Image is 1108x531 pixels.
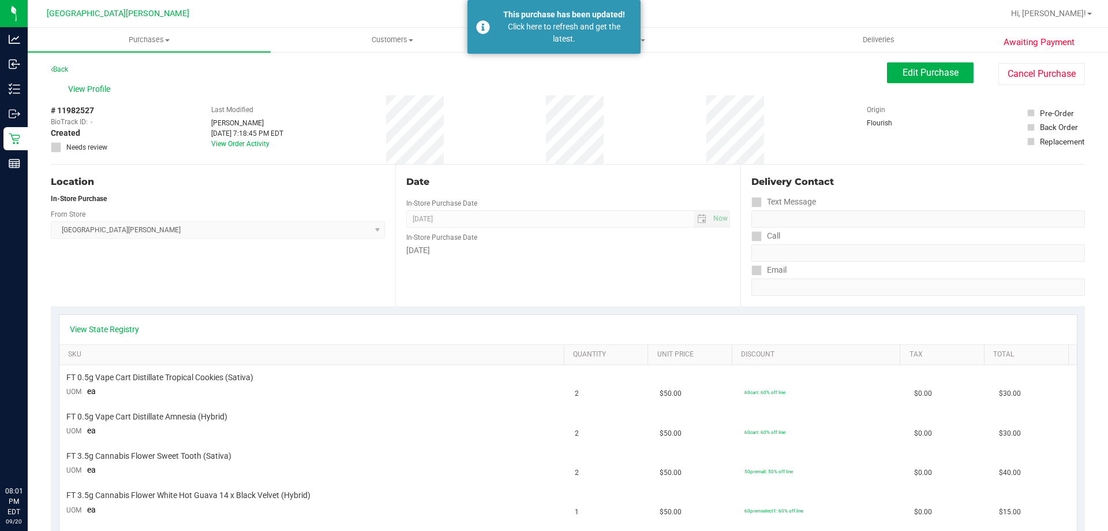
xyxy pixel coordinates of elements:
[660,428,682,439] span: $50.00
[211,118,283,128] div: [PERSON_NAME]
[914,428,932,439] span: $0.00
[5,517,23,526] p: 09/20
[66,466,81,474] span: UOM
[657,350,728,359] a: Unit Price
[999,388,1021,399] span: $30.00
[9,158,20,169] inline-svg: Reports
[751,228,780,244] label: Call
[575,467,579,478] span: 2
[575,428,579,439] span: 2
[211,140,269,148] a: View Order Activity
[496,21,632,45] div: Click here to refresh and get the latest.
[757,28,1000,52] a: Deliveries
[575,507,579,518] span: 1
[87,426,96,435] span: ea
[744,469,793,474] span: 50premall: 50% off line
[406,198,477,209] label: In-Store Purchase Date
[47,9,189,18] span: [GEOGRAPHIC_DATA][PERSON_NAME]
[51,65,68,73] a: Back
[660,388,682,399] span: $50.00
[87,465,96,474] span: ea
[66,142,107,153] span: Needs review
[66,506,81,514] span: UOM
[51,117,88,127] span: BioTrack ID:
[914,388,932,399] span: $0.00
[744,429,785,435] span: 60cart: 60% off line
[1040,107,1074,119] div: Pre-Order
[271,28,514,52] a: Customers
[9,58,20,70] inline-svg: Inbound
[70,324,139,335] a: View State Registry
[12,439,46,473] iframe: Resource center
[751,244,1085,262] input: Format: (999) 999-9999
[91,117,92,127] span: -
[847,35,910,45] span: Deliveries
[573,350,643,359] a: Quantity
[66,490,310,501] span: FT 3.5g Cannabis Flower White Hot Guava 14 x Black Velvet (Hybrid)
[211,128,283,139] div: [DATE] 7:18:45 PM EDT
[66,451,231,462] span: FT 3.5g Cannabis Flower Sweet Tooth (Sativa)
[751,210,1085,228] input: Format: (999) 999-9999
[914,507,932,518] span: $0.00
[68,350,559,359] a: SKU
[9,108,20,120] inline-svg: Outbound
[51,195,107,203] strong: In-Store Purchase
[909,350,980,359] a: Tax
[914,467,932,478] span: $0.00
[660,467,682,478] span: $50.00
[51,209,85,220] label: From Store
[87,387,96,396] span: ea
[999,467,1021,478] span: $40.00
[51,105,94,117] span: # 11982527
[1040,136,1084,147] div: Replacement
[406,232,477,243] label: In-Store Purchase Date
[9,34,20,45] inline-svg: Analytics
[66,427,81,435] span: UOM
[903,67,959,78] span: Edit Purchase
[51,127,80,139] span: Created
[1011,9,1086,18] span: Hi, [PERSON_NAME]!
[751,194,816,210] label: Text Message
[999,507,1021,518] span: $15.00
[741,350,896,359] a: Discount
[28,35,271,45] span: Purchases
[887,62,974,83] button: Edit Purchase
[9,133,20,144] inline-svg: Retail
[1040,121,1078,133] div: Back Order
[999,428,1021,439] span: $30.00
[406,175,729,189] div: Date
[751,175,1085,189] div: Delivery Contact
[211,105,253,115] label: Last Modified
[406,244,729,257] div: [DATE]
[68,83,114,95] span: View Profile
[87,505,96,514] span: ea
[744,389,785,395] span: 60cart: 60% off line
[998,63,1085,85] button: Cancel Purchase
[66,372,253,383] span: FT 0.5g Vape Cart Distillate Tropical Cookies (Sativa)
[5,486,23,517] p: 08:01 PM EDT
[1004,36,1075,49] span: Awaiting Payment
[28,28,271,52] a: Purchases
[496,9,632,21] div: This purchase has been updated!
[660,507,682,518] span: $50.00
[575,388,579,399] span: 2
[9,83,20,95] inline-svg: Inventory
[51,175,385,189] div: Location
[271,35,513,45] span: Customers
[993,350,1064,359] a: Total
[66,411,227,422] span: FT 0.5g Vape Cart Distillate Amnesia (Hybrid)
[751,262,787,279] label: Email
[867,118,924,128] div: Flourish
[66,388,81,396] span: UOM
[744,508,803,514] span: 60premselect1: 60% off line
[867,105,885,115] label: Origin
